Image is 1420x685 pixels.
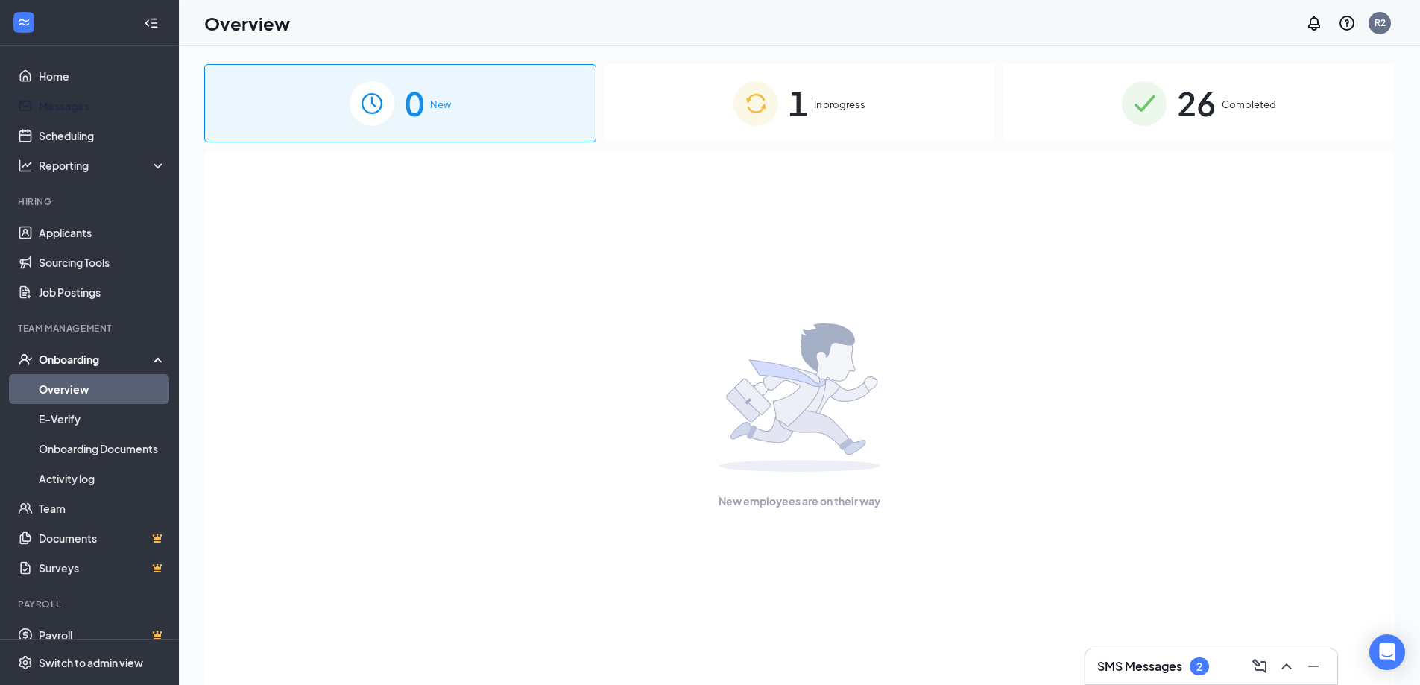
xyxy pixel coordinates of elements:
[1304,657,1322,675] svg: Minimize
[1196,660,1202,673] div: 2
[18,598,163,610] div: Payroll
[430,97,451,112] span: New
[204,10,290,36] h1: Overview
[39,620,166,650] a: PayrollCrown
[18,322,163,335] div: Team Management
[1278,657,1296,675] svg: ChevronUp
[789,78,808,129] span: 1
[18,352,33,367] svg: UserCheck
[39,523,166,553] a: DocumentsCrown
[39,352,154,367] div: Onboarding
[39,277,166,307] a: Job Postings
[39,218,166,247] a: Applicants
[39,464,166,493] a: Activity log
[39,61,166,91] a: Home
[1251,657,1269,675] svg: ComposeMessage
[1097,658,1182,675] h3: SMS Messages
[1369,634,1405,670] div: Open Intercom Messenger
[814,97,865,112] span: In progress
[39,247,166,277] a: Sourcing Tools
[39,91,166,121] a: Messages
[144,16,159,31] svg: Collapse
[405,78,424,129] span: 0
[18,195,163,208] div: Hiring
[1222,97,1276,112] span: Completed
[39,553,166,583] a: SurveysCrown
[39,434,166,464] a: Onboarding Documents
[1275,654,1298,678] button: ChevronUp
[39,655,143,670] div: Switch to admin view
[39,374,166,404] a: Overview
[1301,654,1325,678] button: Minimize
[1248,654,1272,678] button: ComposeMessage
[1338,14,1356,32] svg: QuestionInfo
[39,404,166,434] a: E-Verify
[16,15,31,30] svg: WorkstreamLogo
[1305,14,1323,32] svg: Notifications
[1177,78,1216,129] span: 26
[18,655,33,670] svg: Settings
[39,121,166,151] a: Scheduling
[1375,16,1386,29] div: R2
[39,493,166,523] a: Team
[18,158,33,173] svg: Analysis
[39,158,167,173] div: Reporting
[719,493,880,509] span: New employees are on their way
